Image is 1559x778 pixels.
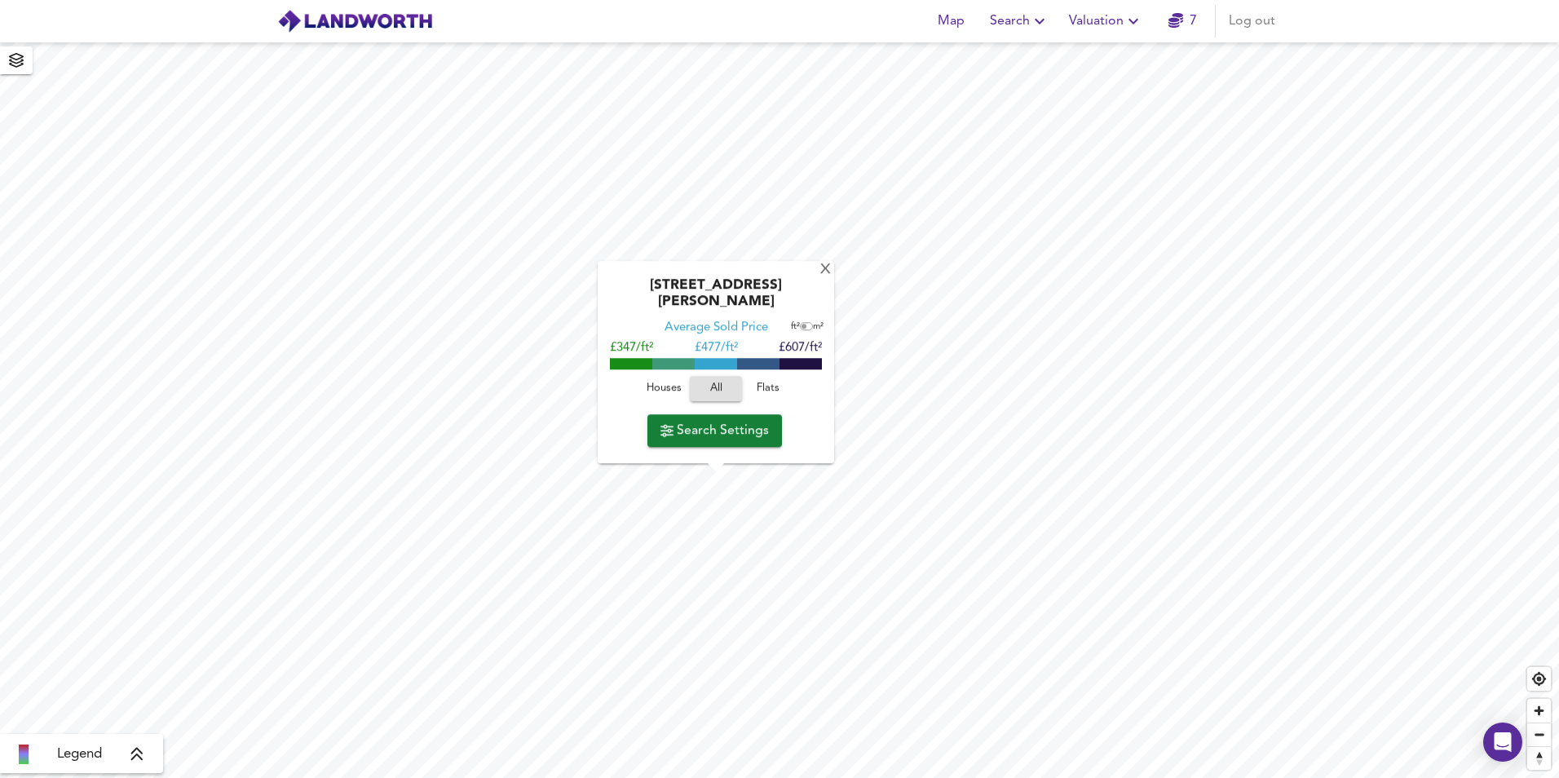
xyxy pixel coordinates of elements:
[1527,723,1551,746] span: Zoom out
[1527,746,1551,770] button: Reset bearing to north
[610,342,653,354] span: £347/ft²
[983,5,1056,38] button: Search
[1156,5,1208,38] button: 7
[647,414,782,447] button: Search Settings
[779,342,822,354] span: £607/ft²
[1527,667,1551,691] button: Find my location
[690,376,742,401] button: All
[1062,5,1150,38] button: Valuation
[698,379,734,398] span: All
[1527,699,1551,723] button: Zoom in
[57,745,102,764] span: Legend
[742,376,794,401] button: Flats
[1069,10,1143,33] span: Valuation
[1527,747,1551,770] span: Reset bearing to north
[925,5,977,38] button: Map
[277,9,433,33] img: logo
[1527,723,1551,746] button: Zoom out
[1229,10,1275,33] span: Log out
[1222,5,1282,38] button: Log out
[1168,10,1197,33] a: 7
[990,10,1049,33] span: Search
[665,320,768,336] div: Average Sold Price
[660,419,769,442] span: Search Settings
[746,379,790,398] span: Flats
[695,342,738,354] span: £ 477/ft²
[819,263,832,278] div: X
[813,322,824,331] span: m²
[606,277,826,320] div: [STREET_ADDRESS][PERSON_NAME]
[1483,723,1522,762] div: Open Intercom Messenger
[931,10,970,33] span: Map
[642,379,686,398] span: Houses
[638,376,690,401] button: Houses
[791,322,800,331] span: ft²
